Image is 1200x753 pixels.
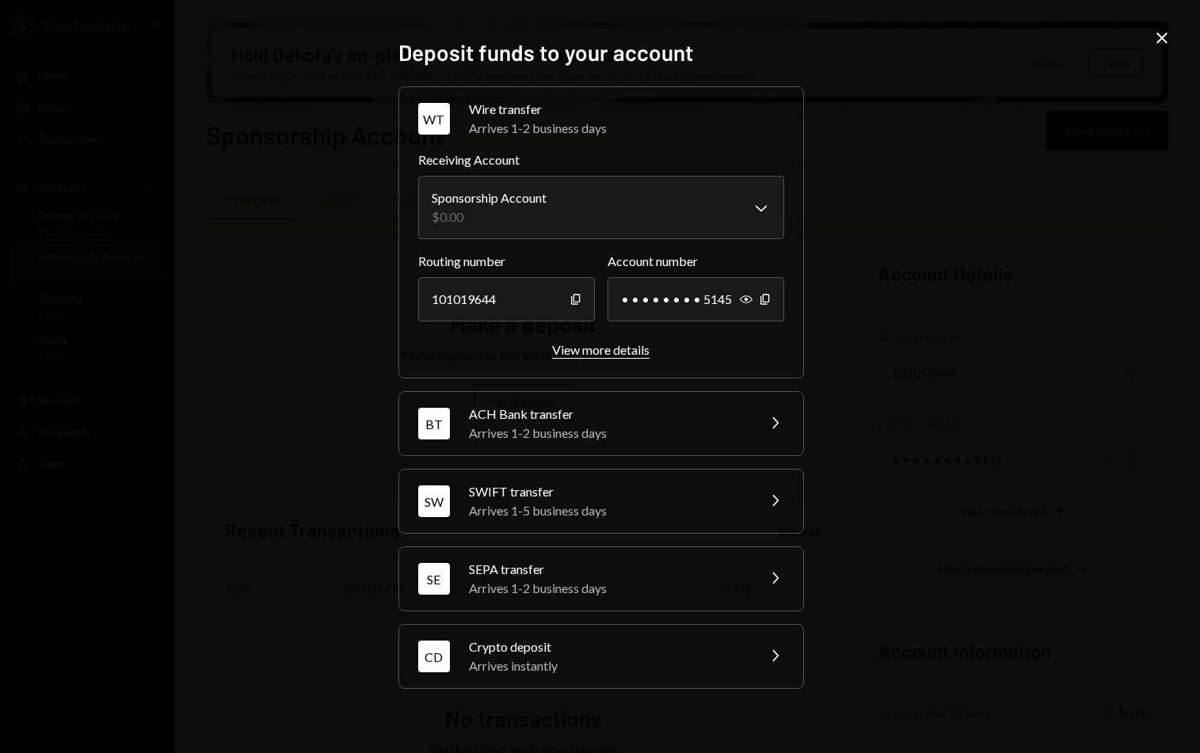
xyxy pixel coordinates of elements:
[469,405,746,424] div: ACH Bank transfer
[418,150,784,359] div: WTWire transferArrives 1-2 business days
[469,579,746,598] div: Arrives 1-2 business days
[418,563,450,595] div: SE
[608,277,784,321] div: • • • • • • • • 5145
[469,482,746,501] div: SWIFT transfer
[608,252,784,271] label: Account number
[418,277,595,321] div: 101019644
[398,37,802,68] h2: Deposit funds to your account
[418,252,595,271] label: Routing number
[399,470,803,533] button: SWSWIFT transferArrives 1-5 business days
[399,625,803,688] button: CDCrypto depositArrives instantly
[552,342,650,357] div: View more details
[469,119,784,138] div: Arrives 1-2 business days
[418,150,784,169] label: Receiving Account
[418,176,784,239] button: Receiving Account
[552,342,650,359] button: View more details
[469,637,746,656] div: Crypto deposit
[418,408,450,439] div: BT
[399,392,803,455] button: BTACH Bank transferArrives 1-2 business days
[418,103,450,135] div: WT
[418,485,450,517] div: SW
[469,560,746,579] div: SEPA transfer
[469,501,746,520] div: Arrives 1-5 business days
[469,424,746,443] div: Arrives 1-2 business days
[469,656,746,675] div: Arrives instantly
[399,547,803,610] button: SESEPA transferArrives 1-2 business days
[418,641,450,672] div: CD
[469,100,784,119] div: Wire transfer
[399,87,803,150] button: WTWire transferArrives 1-2 business days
